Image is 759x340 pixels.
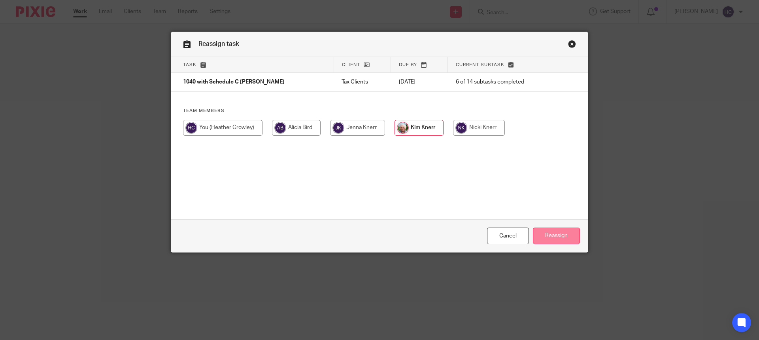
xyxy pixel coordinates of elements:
a: Close this dialog window [487,228,529,245]
span: Reassign task [198,41,239,47]
h4: Team members [183,108,576,114]
a: Close this dialog window [568,40,576,51]
span: Client [342,63,360,67]
p: [DATE] [399,78,440,86]
span: Due by [399,63,417,67]
span: 1040 with Schedule C [PERSON_NAME] [183,80,285,85]
span: Task [183,63,196,67]
td: 6 of 14 subtasks completed [448,73,557,92]
input: Reassign [533,228,580,245]
span: Current subtask [456,63,504,67]
p: Tax Clients [342,78,383,86]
